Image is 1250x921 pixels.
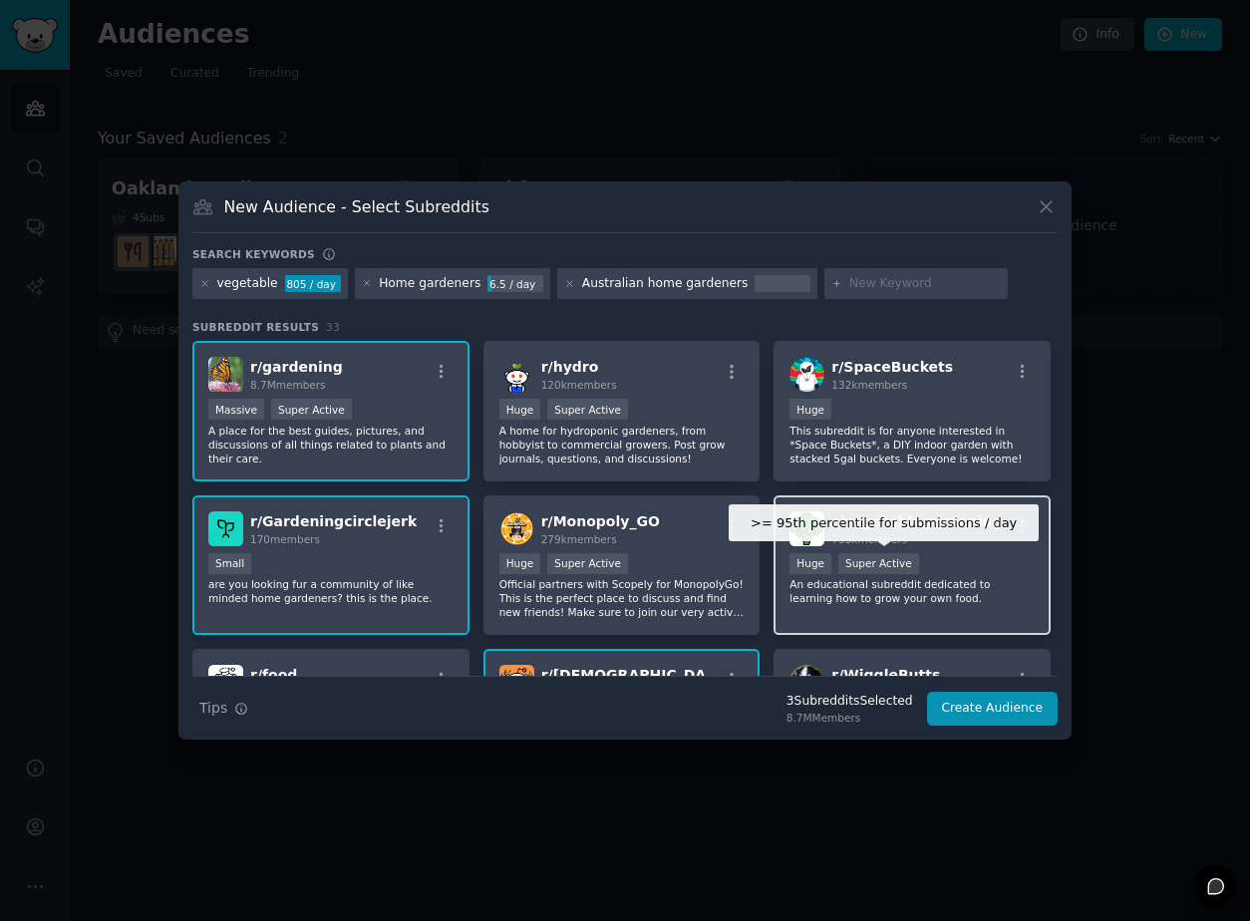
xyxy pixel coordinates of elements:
img: WiggleButts [789,665,824,700]
span: 279k members [541,533,617,545]
input: New Keyword [849,275,1001,293]
p: Official partners with Scopely for MonopolyGo! This is the perfect place to discuss and find new ... [499,577,745,619]
div: Super Active [838,553,919,574]
p: A home for hydroponic gardeners, from hobbyist to commercial growers. Post grow journals, questio... [499,424,745,465]
img: hydro [499,357,534,392]
img: food [208,665,243,700]
div: Australian home gardeners [582,275,749,293]
h3: Search keywords [192,247,315,261]
span: r/ gardening [250,359,343,375]
div: Super Active [547,399,628,420]
div: 3 Subreddit s Selected [786,693,913,711]
div: vegetable [217,275,278,293]
span: r/ Gardeningcirclejerk [250,513,417,529]
span: r/ vegetablegardening [831,513,1002,529]
span: 8.7M members [250,379,326,391]
div: Huge [789,553,831,574]
span: r/ food [250,667,297,683]
div: Small [208,553,251,574]
div: Super Active [547,553,628,574]
button: Tips [192,691,255,726]
span: r/ [DEMOGRAPHIC_DATA] [541,667,731,683]
div: Huge [499,399,541,420]
span: r/ WiggleButts [831,667,940,683]
p: A place for the best guides, pictures, and discussions of all things related to plants and their ... [208,424,454,465]
span: Subreddit Results [192,320,319,334]
button: Create Audience [927,692,1059,726]
h3: New Audience - Select Subreddits [224,196,489,217]
p: are you looking fur a community of like minded home gardeners? this is the place. [208,577,454,605]
img: SpaceBuckets [789,357,824,392]
div: Huge [499,553,541,574]
img: Monopoly_GO [499,511,534,546]
img: vegetablegardening [789,511,824,546]
span: 132k members [831,379,907,391]
div: Super Active [271,399,352,420]
span: r/ Monopoly_GO [541,513,660,529]
p: This subreddit is for anyone interested in *Space Buckets*, a DIY indoor garden with stacked 5gal... [789,424,1035,465]
div: Massive [208,399,264,420]
img: AustralianGardeners [499,665,534,700]
span: 33 [326,321,340,333]
div: 805 / day [285,275,341,293]
div: Home gardeners [379,275,480,293]
span: r/ hydro [541,359,599,375]
img: gardening [208,357,243,392]
span: r/ SpaceBuckets [831,359,953,375]
span: 170 members [250,533,320,545]
span: 120k members [541,379,617,391]
p: An educational subreddit dedicated to learning how to grow your own food. [789,577,1035,605]
img: Gardeningcirclejerk [208,511,243,546]
span: 733k members [831,533,907,545]
div: Huge [789,399,831,420]
div: 8.7M Members [786,711,913,725]
span: Tips [199,698,227,719]
div: 6.5 / day [487,275,543,293]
